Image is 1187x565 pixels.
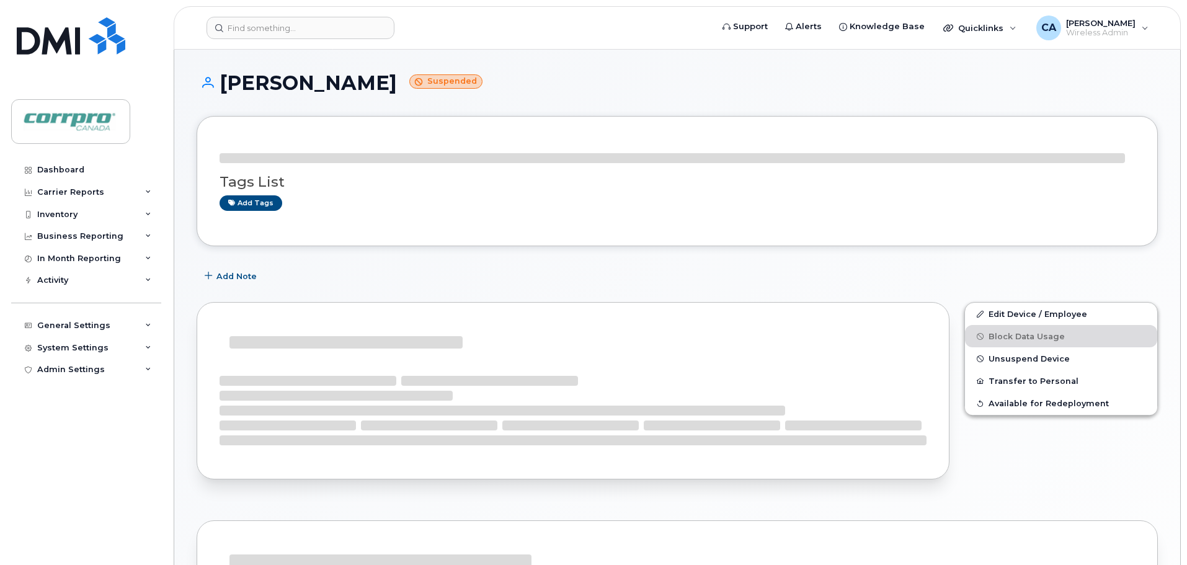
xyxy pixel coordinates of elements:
span: Unsuspend Device [989,354,1070,363]
button: Block Data Usage [965,325,1157,347]
small: Suspended [409,74,482,89]
button: Transfer to Personal [965,370,1157,392]
span: Available for Redeployment [989,399,1109,408]
span: Add Note [216,270,257,282]
a: Edit Device / Employee [965,303,1157,325]
button: Add Note [197,265,267,287]
h3: Tags List [220,174,1135,190]
button: Available for Redeployment [965,392,1157,414]
button: Unsuspend Device [965,347,1157,370]
h1: [PERSON_NAME] [197,72,1158,94]
a: Add tags [220,195,282,211]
